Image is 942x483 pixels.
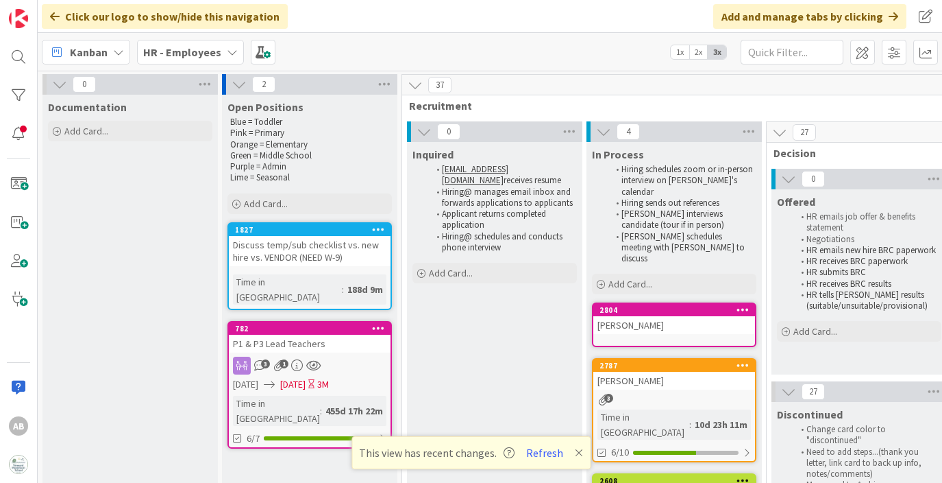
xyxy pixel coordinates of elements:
[599,361,755,370] div: 2787
[252,76,275,93] span: 2
[64,125,108,137] span: Add Card...
[504,174,561,186] span: receives resume
[9,416,28,436] div: AB
[777,195,815,209] span: Offered
[608,278,652,290] span: Add Card...
[230,172,290,183] span: Lime = Seasonal
[230,139,308,150] span: Orange = Elementary
[593,304,755,316] div: 2804
[428,77,451,93] span: 37
[229,322,391,335] div: 782
[344,282,386,297] div: 188d 9m
[229,335,391,353] div: P1 & P3 Lead Teachers
[233,396,320,426] div: Time in [GEOGRAPHIC_DATA]
[442,163,508,186] a: [EMAIL_ADDRESS][DOMAIN_NAME]
[592,148,644,161] span: In Process
[604,394,613,403] span: 3
[9,9,28,28] img: Visit kanbanzone.com
[741,40,843,64] input: Quick Filter...
[621,197,719,209] span: Hiring sends out references
[229,236,391,266] div: Discuss temp/sub checklist vs. new hire vs. VENDOR (NEED W-9)
[244,198,288,210] span: Add Card...
[621,231,747,265] span: [PERSON_NAME] schedules meeting with [PERSON_NAME] to discuss
[342,282,344,297] span: :
[593,316,755,334] div: [PERSON_NAME]
[261,360,270,368] span: 3
[229,224,391,266] div: 1827Discuss temp/sub checklist vs. new hire vs. VENDOR (NEED W-9)
[247,432,260,446] span: 6/7
[593,372,755,390] div: [PERSON_NAME]
[713,4,906,29] div: Add and manage tabs by clicking
[611,445,629,460] span: 6/10
[73,76,96,93] span: 0
[229,224,391,236] div: 1827
[143,45,221,59] b: HR - Employees
[793,447,939,480] li: Need to add steps...(thank you letter, link card to back up info, notes/comments)
[322,403,386,419] div: 455d 17h 22m
[317,377,329,392] div: 3M
[442,208,548,231] span: Applicant returns completed application
[320,403,322,419] span: :
[230,127,284,139] span: Pink = Primary
[689,45,708,59] span: 2x
[671,45,689,59] span: 1x
[593,360,755,390] div: 2787[PERSON_NAME]
[793,124,816,141] span: 27
[230,116,282,128] span: Blue = Toddler
[233,377,258,392] span: [DATE]
[429,267,473,279] span: Add Card...
[793,424,939,447] li: Change card color to "discontinued"
[230,161,286,172] span: Purple = Admin
[235,225,391,235] div: 1827
[802,384,825,400] span: 27
[521,444,568,462] button: Refresh
[806,278,891,290] span: HR receives BRC results
[593,360,755,372] div: 2787
[437,123,460,140] span: 0
[599,305,755,315] div: 2804
[621,163,755,198] span: Hiring schedules zoom or in-person interview on [PERSON_NAME]'s calendar
[806,289,928,311] span: HR tells [PERSON_NAME] results (suitable/unsuitable/provisional)
[442,231,565,253] span: Hiring@ schedules and conducts phone interview
[617,123,640,140] span: 4
[412,148,454,161] span: Inquired
[806,266,866,278] span: HR submits BRC
[280,360,288,368] span: 1
[442,186,573,209] span: Hiring@ manages email inbox and forwards applications to applicants
[48,100,127,114] span: Documentation
[233,274,342,305] div: Time in [GEOGRAPHIC_DATA]
[280,377,306,392] span: [DATE]
[793,325,837,338] span: Add Card...
[793,234,939,245] li: Negotiations
[227,100,303,114] span: Open Positions
[806,255,908,267] span: HR receives BRC paperwork
[230,150,312,161] span: Green = Middle School
[235,324,391,333] div: 782
[777,408,843,421] span: Discontinued
[597,410,689,440] div: Time in [GEOGRAPHIC_DATA]
[70,44,108,60] span: Kanban
[42,4,288,29] div: Click our logo to show/hide this navigation
[773,146,934,160] span: Decision
[229,322,391,353] div: 782P1 & P3 Lead Teachers
[708,45,726,59] span: 3x
[621,208,725,231] span: [PERSON_NAME] interviews candidate (tour if in person)
[802,171,825,187] span: 0
[593,304,755,334] div: 2804[PERSON_NAME]
[793,211,939,234] li: HR emails job offer & benefits statement
[689,417,691,432] span: :
[806,244,936,256] span: HR emails new hire BRC paperwork
[691,417,751,432] div: 10d 23h 11m
[359,445,515,461] span: This view has recent changes.
[9,455,28,474] img: avatar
